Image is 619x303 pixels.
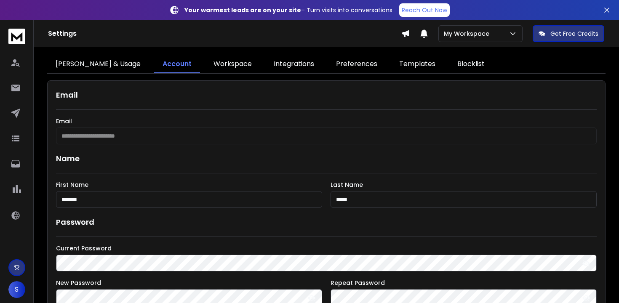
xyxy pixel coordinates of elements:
button: S [8,281,25,298]
strong: Your warmest leads are on your site [184,6,301,14]
a: Account [154,56,200,73]
p: – Turn visits into conversations [184,6,392,14]
label: First Name [56,182,322,188]
a: Workspace [205,56,260,73]
p: Get Free Credits [550,29,598,38]
h1: Email [56,89,597,101]
label: Current Password [56,245,597,251]
a: Integrations [265,56,323,73]
a: Reach Out Now [399,3,450,17]
button: Get Free Credits [533,25,604,42]
a: [PERSON_NAME] & Usage [47,56,149,73]
label: New Password [56,280,322,286]
a: Preferences [328,56,386,73]
h1: Name [56,153,597,165]
label: Last Name [331,182,597,188]
label: Repeat Password [331,280,597,286]
img: logo [8,29,25,44]
label: Email [56,118,597,124]
a: Blocklist [449,56,493,73]
h1: Password [56,216,94,228]
p: Reach Out Now [402,6,447,14]
p: My Workspace [444,29,493,38]
h1: Settings [48,29,401,39]
a: Templates [391,56,444,73]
